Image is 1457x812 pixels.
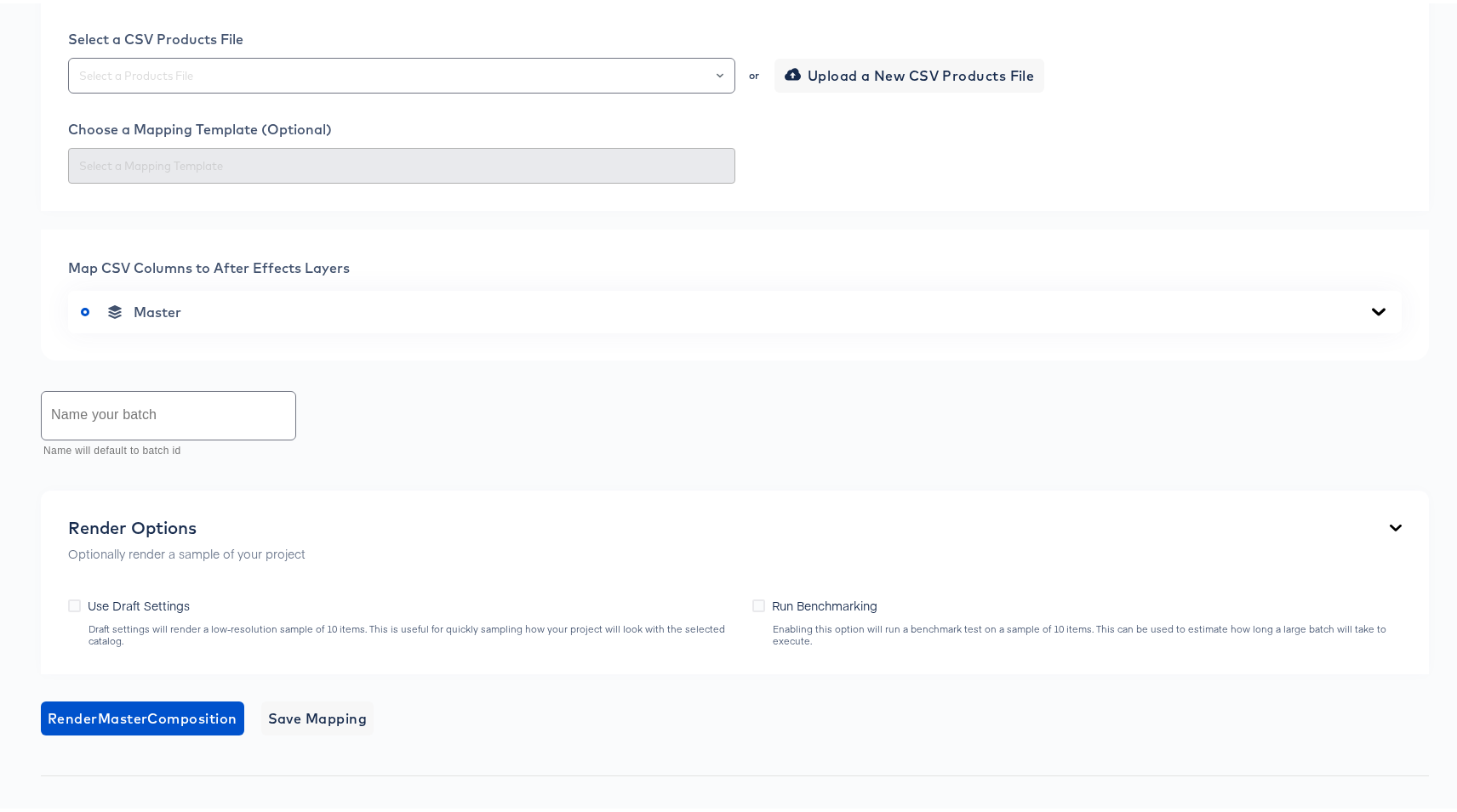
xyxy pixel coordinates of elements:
[134,300,181,317] span: Master
[88,593,190,610] span: Use Draft Settings
[717,60,723,84] button: Open
[772,593,877,610] span: Run Benchmarking
[774,55,1045,89] button: Upload a New CSV Products File
[788,60,1035,84] span: Upload a New CSV Products File
[268,703,368,727] span: Save Mapping
[68,542,306,559] p: Optionally render a sample of your project
[43,440,284,457] p: Name will default to batch id
[748,67,762,77] div: or
[41,698,244,732] button: RenderMasterComposition
[772,620,1402,644] div: Enabling this option will run a benchmark test on a sample of 10 items. This can be used to estim...
[68,514,306,535] div: Render Options
[261,698,374,732] button: Save Mapping
[68,117,1402,134] div: Choose a Mapping Template (Optional)
[76,153,728,173] input: Select a Mapping Template
[48,703,237,727] span: Render Master Composition
[88,620,735,644] div: Draft settings will render a low-resolution sample of 10 items. This is useful for quickly sampli...
[68,256,350,273] span: Map CSV Columns to After Effects Layers
[76,63,728,82] input: Select a Products File
[68,27,1402,44] div: Select a CSV Products File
